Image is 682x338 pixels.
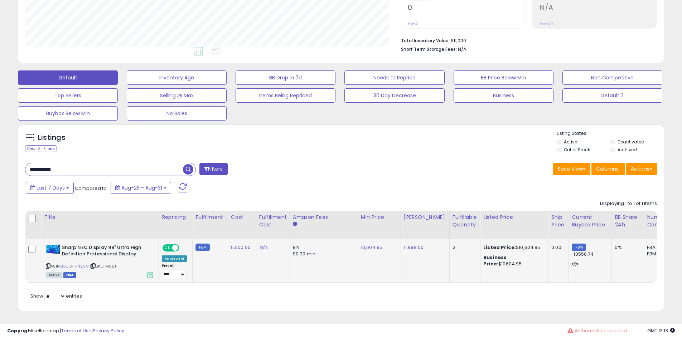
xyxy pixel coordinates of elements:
a: 11,988.00 [404,244,424,251]
div: Preset: [162,263,187,279]
button: Selling @ Max [127,88,227,103]
div: Fulfillable Quantity [453,214,477,229]
label: Deactivated [618,139,644,145]
div: Cost [231,214,253,221]
button: Actions [626,163,657,175]
div: FBA: 0 [647,244,671,251]
div: 2 [453,244,475,251]
span: N/A [458,46,466,53]
a: Privacy Policy [93,327,124,334]
a: Terms of Use [61,327,92,334]
button: Inventory Age [127,70,227,85]
div: Amazon AI [162,255,187,262]
span: ON [163,245,172,251]
a: N/A [259,244,268,251]
a: B0CQHHN299 [61,263,89,269]
b: Sharp NEC Display 98" Ultra High Definition Professional Display [62,244,149,259]
span: | SKU: M981 [90,263,116,269]
b: Business Price: [483,254,507,267]
div: $10604.95 [483,254,543,267]
p: Listing States: [557,130,664,137]
button: Default [18,70,118,85]
small: FBM [572,244,586,251]
span: Aug-25 - Aug-31 [121,184,162,191]
div: ASIN: [46,244,153,278]
img: 51aMq3C5sVL._SL40_.jpg [46,244,60,254]
span: Compared to: [75,185,108,192]
button: Needs to Reprice [344,70,444,85]
b: Total Inventory Value: [401,38,450,44]
b: Listed Price: [483,244,516,251]
h2: N/A [540,4,657,13]
button: Business [454,88,553,103]
div: $10,604.95 [483,244,543,251]
button: Top Sellers [18,88,118,103]
button: 30 Day Decrease [344,88,444,103]
div: Repricing [162,214,189,221]
b: Short Term Storage Fees: [401,46,457,52]
div: Min Price [361,214,398,221]
button: No Sales [127,106,227,121]
div: FBM: 11 [647,251,671,257]
div: seller snap | | [7,328,124,334]
h5: Listings [38,133,66,143]
div: Ship Price [551,214,566,229]
label: Archived [618,147,637,153]
a: 10,604.95 [361,244,382,251]
span: 10550.74 [574,251,594,258]
button: Last 7 Days [26,182,74,194]
button: Save View [553,163,590,175]
small: Amazon Fees. [293,221,297,227]
div: Fulfillment [195,214,224,221]
div: Clear All Filters [25,145,57,152]
div: Title [44,214,156,221]
div: BB Share 24h. [615,214,641,229]
div: 8% [293,244,352,251]
div: 0.00 [551,244,563,251]
small: Prev: 0 [408,21,418,26]
button: BB Price Below Min [454,70,553,85]
button: Buybox Below Min [18,106,118,121]
button: BB Drop in 7d [236,70,335,85]
button: Columns [591,163,625,175]
h2: 0 [408,4,524,13]
div: $0.30 min [293,251,352,257]
li: $11,000 [401,36,652,44]
a: 5,500.00 [231,244,251,251]
div: [PERSON_NAME] [404,214,446,221]
span: FBM [63,272,76,278]
span: All listings currently available for purchase on Amazon [46,272,62,278]
span: OFF [178,245,190,251]
div: Displaying 1 to 1 of 1 items [600,200,657,207]
strong: Copyright [7,327,33,334]
span: Columns [596,165,619,172]
label: Out of Stock [564,147,590,153]
span: Show: entries [30,293,82,299]
div: Amazon Fees [293,214,355,221]
button: Non Competitive [562,70,662,85]
button: Items Being Repriced [236,88,335,103]
span: Last 7 Days [37,184,65,191]
div: 0% [615,244,638,251]
button: Filters [199,163,227,175]
button: Aug-25 - Aug-31 [111,182,171,194]
button: Default 2 [562,88,662,103]
div: Fulfillment Cost [259,214,287,229]
small: Prev: N/A [540,21,554,26]
label: Active [564,139,577,145]
small: FBM [195,244,209,251]
div: Listed Price [483,214,545,221]
div: Current Buybox Price [572,214,609,229]
div: Num of Comp. [647,214,673,229]
span: 2025-09-9 13:13 GMT [647,327,675,334]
